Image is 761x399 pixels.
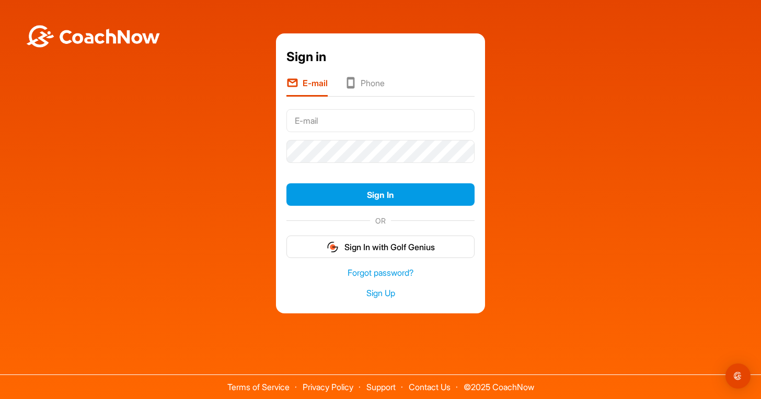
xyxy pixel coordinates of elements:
[25,25,161,48] img: BwLJSsUCoWCh5upNqxVrqldRgqLPVwmV24tXu5FoVAoFEpwwqQ3VIfuoInZCoVCoTD4vwADAC3ZFMkVEQFDAAAAAElFTkSuQmCC
[286,109,475,132] input: E-mail
[286,77,328,97] li: E-mail
[366,382,396,392] a: Support
[286,183,475,206] button: Sign In
[458,375,539,391] span: © 2025 CoachNow
[286,48,475,66] div: Sign in
[286,267,475,279] a: Forgot password?
[286,236,475,258] button: Sign In with Golf Genius
[227,382,290,392] a: Terms of Service
[370,215,391,226] span: OR
[303,382,353,392] a: Privacy Policy
[409,382,451,392] a: Contact Us
[286,287,475,299] a: Sign Up
[725,363,751,389] div: Open Intercom Messenger
[344,77,385,97] li: Phone
[326,241,339,253] img: gg_logo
